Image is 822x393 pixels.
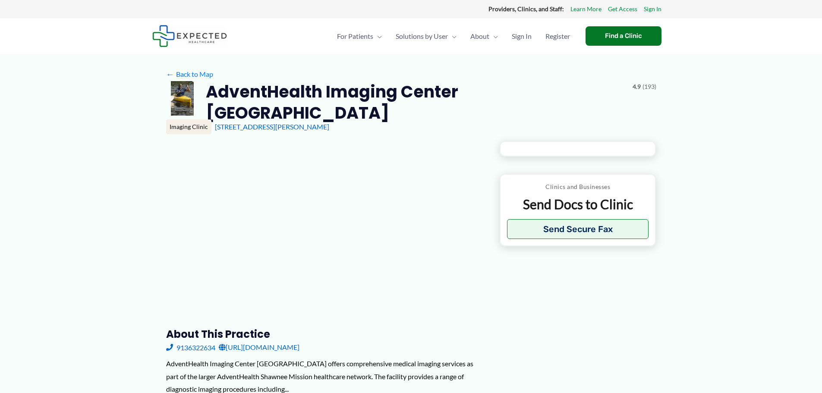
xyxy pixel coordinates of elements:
span: Sign In [512,21,532,51]
a: ←Back to Map [166,68,213,81]
a: Find a Clinic [586,26,661,46]
a: For PatientsMenu Toggle [330,21,389,51]
strong: Providers, Clinics, and Staff: [488,5,564,13]
a: AboutMenu Toggle [463,21,505,51]
span: For Patients [337,21,373,51]
nav: Primary Site Navigation [330,21,577,51]
img: Expected Healthcare Logo - side, dark font, small [152,25,227,47]
span: Register [545,21,570,51]
a: Sign In [505,21,539,51]
button: Send Secure Fax [507,219,649,239]
span: Solutions by User [396,21,448,51]
span: Menu Toggle [489,21,498,51]
a: Get Access [608,3,637,15]
a: [STREET_ADDRESS][PERSON_NAME] [215,123,329,131]
span: ← [166,70,174,78]
a: [URL][DOMAIN_NAME] [219,341,299,354]
a: 9136322634 [166,341,215,354]
span: 4.9 [633,81,641,92]
a: Register [539,21,577,51]
p: Clinics and Businesses [507,181,649,192]
h2: AdventHealth Imaging Center [GEOGRAPHIC_DATA] [206,81,626,124]
a: Sign In [644,3,661,15]
div: Imaging Clinic [166,119,211,134]
p: Send Docs to Clinic [507,196,649,213]
span: (193) [642,81,656,92]
a: Solutions by UserMenu Toggle [389,21,463,51]
span: Menu Toggle [373,21,382,51]
a: Learn More [570,3,602,15]
h3: About this practice [166,327,486,341]
span: About [470,21,489,51]
span: Menu Toggle [448,21,457,51]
